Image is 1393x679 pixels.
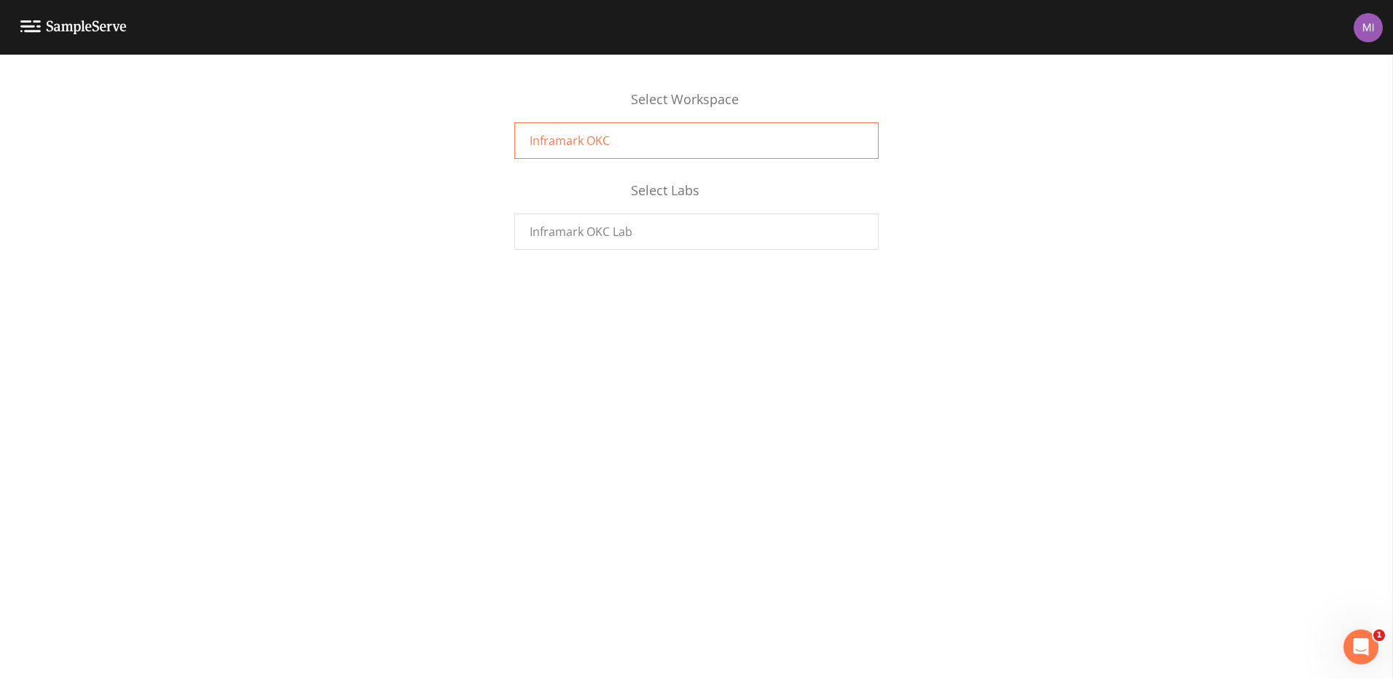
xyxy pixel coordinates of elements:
img: 11d739c36d20347f7b23fdbf2a9dc2c5 [1354,13,1383,42]
div: Select Labs [514,181,879,213]
iframe: Intercom live chat [1343,629,1378,664]
div: Select Workspace [514,90,879,122]
span: Inframark OKC [530,132,610,149]
a: Inframark OKC Lab [514,213,879,250]
img: logo [20,20,127,34]
span: 1 [1373,629,1385,641]
span: Inframark OKC Lab [530,223,632,240]
a: Inframark OKC [514,122,879,159]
